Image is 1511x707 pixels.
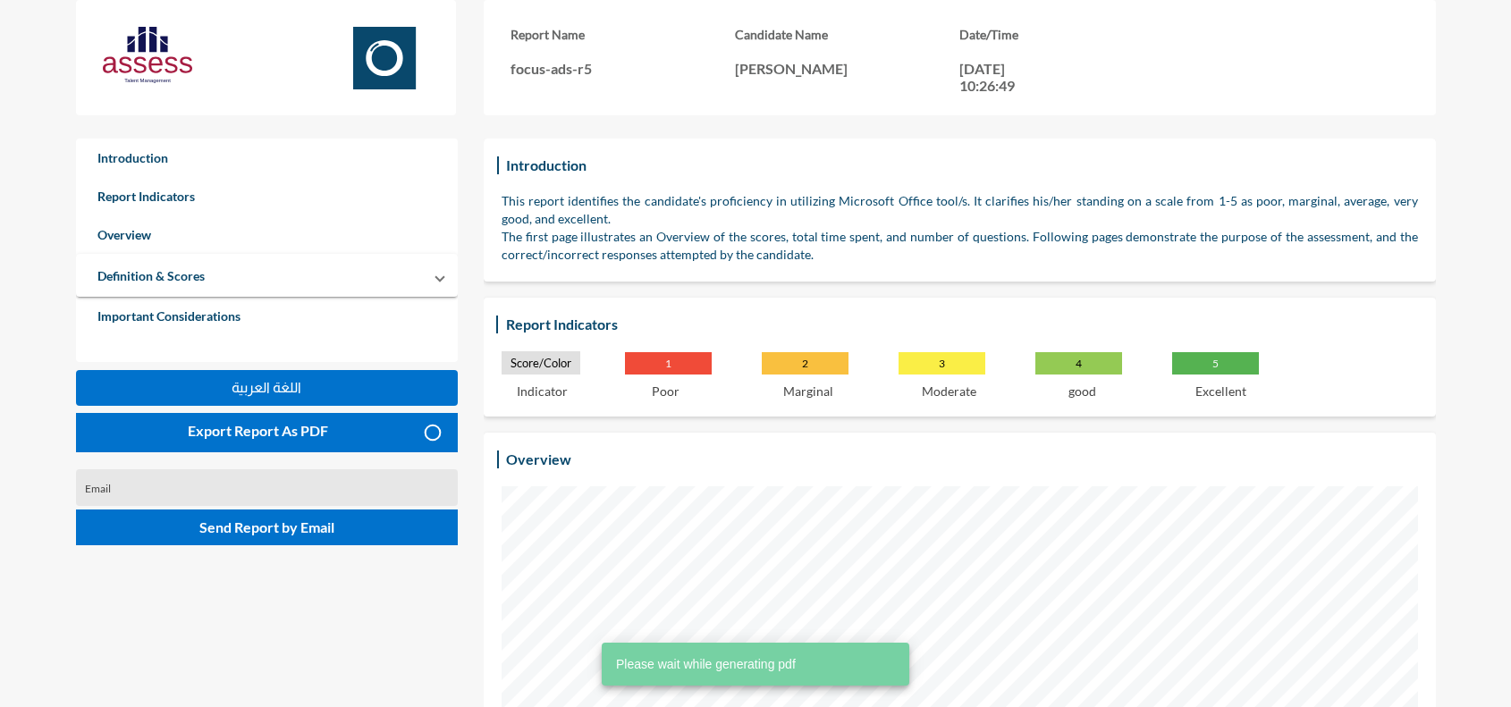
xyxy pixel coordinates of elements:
[625,352,712,375] p: 1
[735,60,959,77] p: [PERSON_NAME]
[735,27,959,42] h3: Candidate Name
[1172,352,1259,375] p: 5
[1035,352,1122,375] p: 4
[76,413,459,452] button: Export Report As PDF
[76,297,459,335] a: Important Considerations
[199,518,334,535] span: Send Report by Email
[959,27,1184,42] h3: Date/Time
[76,215,459,254] a: Overview
[502,446,576,472] h3: Overview
[762,352,848,375] p: 2
[502,228,1418,264] p: The first page illustrates an Overview of the scores, total time spent, and number of questions. ...
[188,422,328,439] span: Export Report As PDF
[502,152,591,178] h3: Introduction
[502,351,580,375] p: Score/Color
[511,60,735,77] p: focus-ads-r5
[76,257,226,295] a: Definition & Scores
[76,509,459,545] button: Send Report by Email
[517,383,568,399] p: Indicator
[1195,383,1246,399] p: Excellent
[76,139,459,177] a: Introduction
[76,177,459,215] a: Report Indicators
[103,27,192,83] img: AssessLogoo.svg
[76,370,459,406] button: اللغة العربية
[502,192,1418,228] p: This report identifies the candidate's proficiency in utilizing Microsoft Office tool/s. It clari...
[1068,383,1096,399] p: good
[899,352,985,375] p: 3
[959,60,1040,94] p: [DATE] 10:26:49
[76,254,459,297] mat-expansion-panel-header: Definition & Scores
[922,383,976,399] p: Moderate
[783,383,833,399] p: Marginal
[502,311,622,337] h3: Report Indicators
[340,27,429,89] img: Focus.svg
[652,383,680,399] p: Poor
[616,655,796,673] span: Please wait while generating pdf
[511,27,735,42] h3: Report Name
[232,380,301,395] span: اللغة العربية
